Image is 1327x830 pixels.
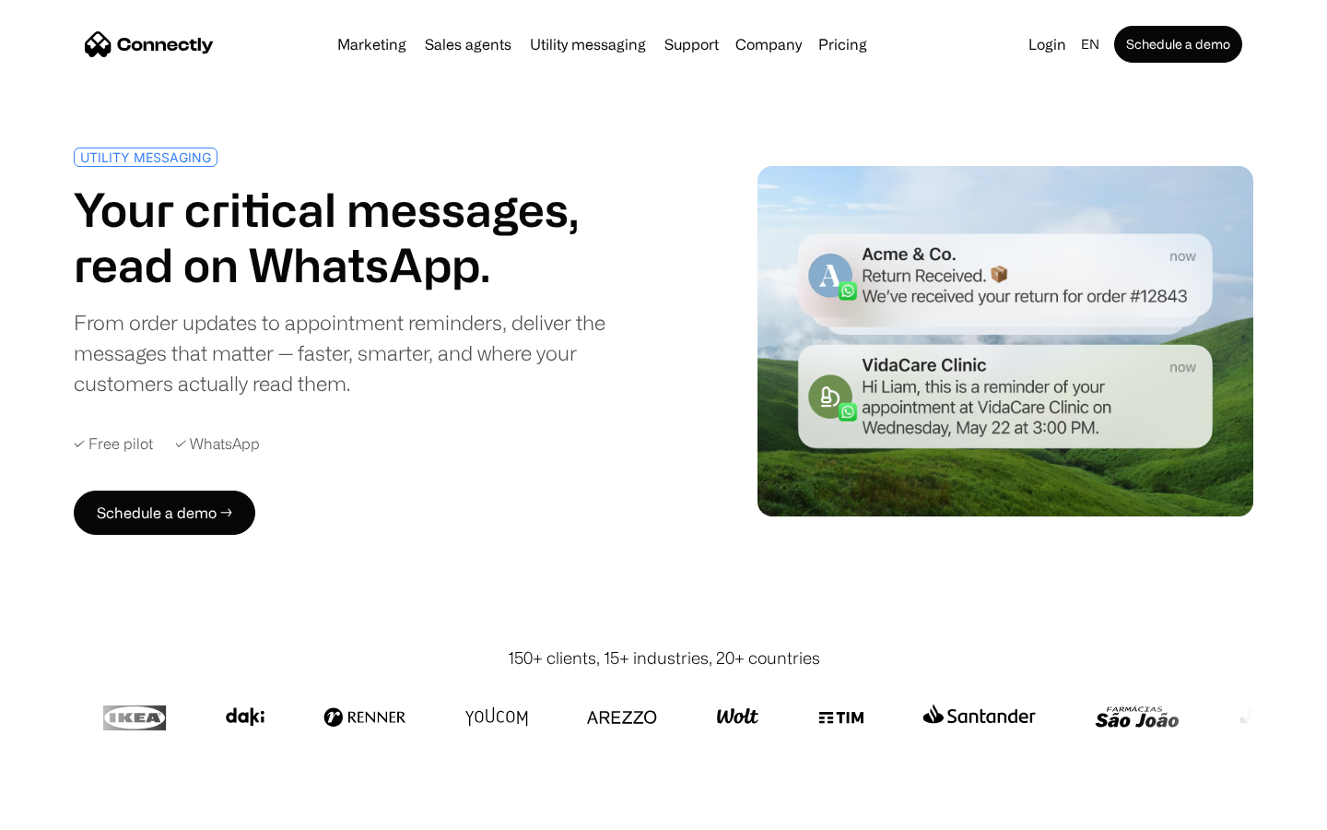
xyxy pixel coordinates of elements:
div: 150+ clients, 15+ industries, 20+ countries [508,646,820,670]
a: Schedule a demo → [74,491,255,535]
h1: Your critical messages, read on WhatsApp. [74,182,656,292]
a: Marketing [330,37,414,52]
a: Support [657,37,726,52]
div: From order updates to appointment reminders, deliver the messages that matter — faster, smarter, ... [74,307,656,398]
aside: Language selected: English [18,796,111,824]
ul: Language list [37,798,111,824]
a: Sales agents [417,37,519,52]
a: Utility messaging [523,37,653,52]
a: Schedule a demo [1114,26,1242,63]
div: ✓ Free pilot [74,435,153,453]
div: UTILITY MESSAGING [80,150,211,164]
a: Pricing [811,37,875,52]
div: en [1081,31,1099,57]
div: Company [735,31,802,57]
a: Login [1021,31,1074,57]
div: ✓ WhatsApp [175,435,260,453]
